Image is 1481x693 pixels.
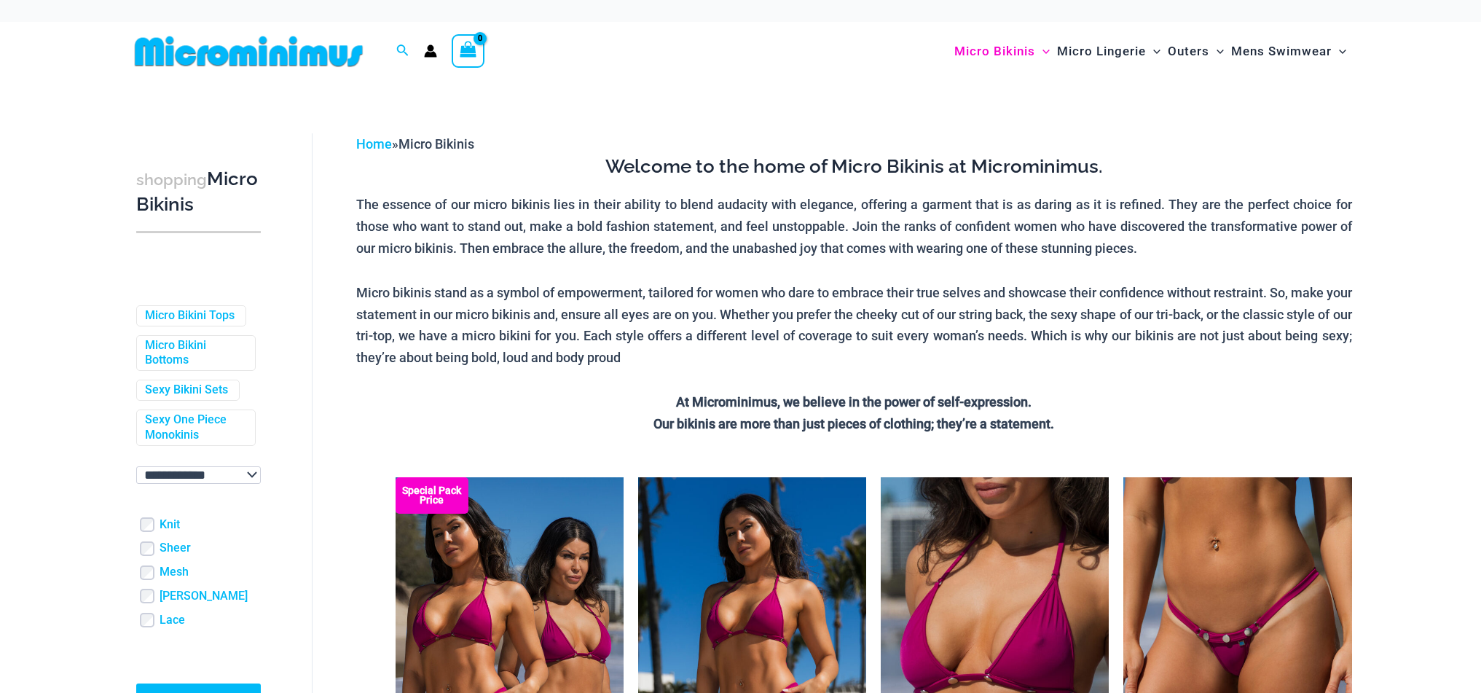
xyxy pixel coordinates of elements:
[1209,33,1224,70] span: Menu Toggle
[1332,33,1346,70] span: Menu Toggle
[160,541,191,556] a: Sheer
[676,394,1032,410] strong: At Microminimus, we believe in the power of self-expression.
[356,136,474,152] span: »
[160,565,189,580] a: Mesh
[136,466,261,484] select: wpc-taxonomy-pa_color-745982
[136,171,207,189] span: shopping
[145,338,244,369] a: Micro Bikini Bottoms
[1053,29,1164,74] a: Micro LingerieMenu ToggleMenu Toggle
[1227,29,1350,74] a: Mens SwimwearMenu ToggleMenu Toggle
[145,308,235,324] a: Micro Bikini Tops
[398,136,474,152] span: Micro Bikinis
[1231,33,1332,70] span: Mens Swimwear
[452,34,485,68] a: View Shopping Cart, empty
[145,412,244,443] a: Sexy One Piece Monokinis
[145,383,228,398] a: Sexy Bikini Sets
[356,154,1352,179] h3: Welcome to the home of Micro Bikinis at Microminimus.
[1057,33,1146,70] span: Micro Lingerie
[129,35,369,68] img: MM SHOP LOGO FLAT
[356,194,1352,259] p: The essence of our micro bikinis lies in their ability to blend audacity with elegance, offering ...
[954,33,1035,70] span: Micro Bikinis
[136,167,261,217] h3: Micro Bikinis
[356,136,392,152] a: Home
[396,486,468,505] b: Special Pack Price
[160,589,248,604] a: [PERSON_NAME]
[948,27,1353,76] nav: Site Navigation
[160,517,180,533] a: Knit
[951,29,1053,74] a: Micro BikinisMenu ToggleMenu Toggle
[653,416,1054,431] strong: Our bikinis are more than just pieces of clothing; they’re a statement.
[356,282,1352,369] p: Micro bikinis stand as a symbol of empowerment, tailored for women who dare to embrace their true...
[160,613,185,628] a: Lace
[424,44,437,58] a: Account icon link
[396,42,409,60] a: Search icon link
[1146,33,1160,70] span: Menu Toggle
[1168,33,1209,70] span: Outers
[1035,33,1050,70] span: Menu Toggle
[1164,29,1227,74] a: OutersMenu ToggleMenu Toggle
